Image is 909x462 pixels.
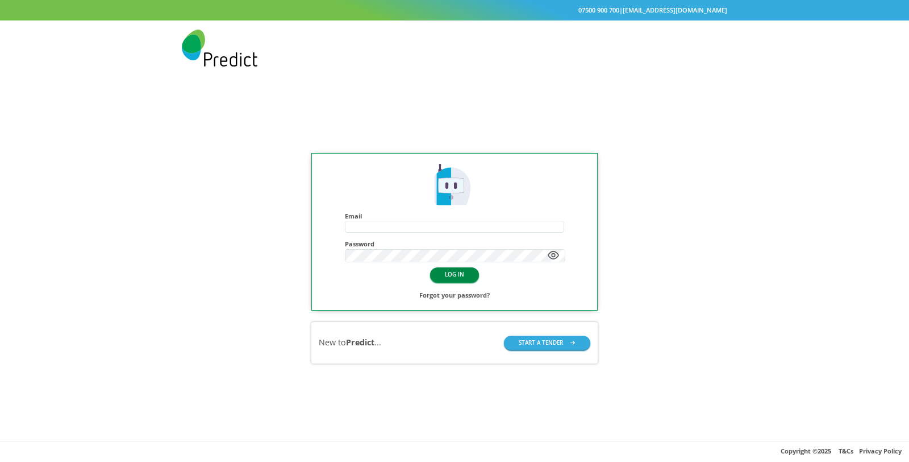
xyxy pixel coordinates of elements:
a: [EMAIL_ADDRESS][DOMAIN_NAME] [623,6,727,14]
div: New to ... [319,337,381,349]
h4: Password [345,240,565,247]
button: START A TENDER [504,336,590,350]
a: 07500 900 700 [578,6,619,14]
button: LOG IN [430,267,479,282]
div: | [182,5,727,16]
a: T&Cs [839,447,853,455]
a: Privacy Policy [859,447,902,455]
b: Predict [346,337,374,348]
h4: Email [345,212,564,220]
img: Predict Mobile [431,162,477,208]
a: Forgot your password? [419,290,490,302]
img: Predict Mobile [182,30,257,67]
